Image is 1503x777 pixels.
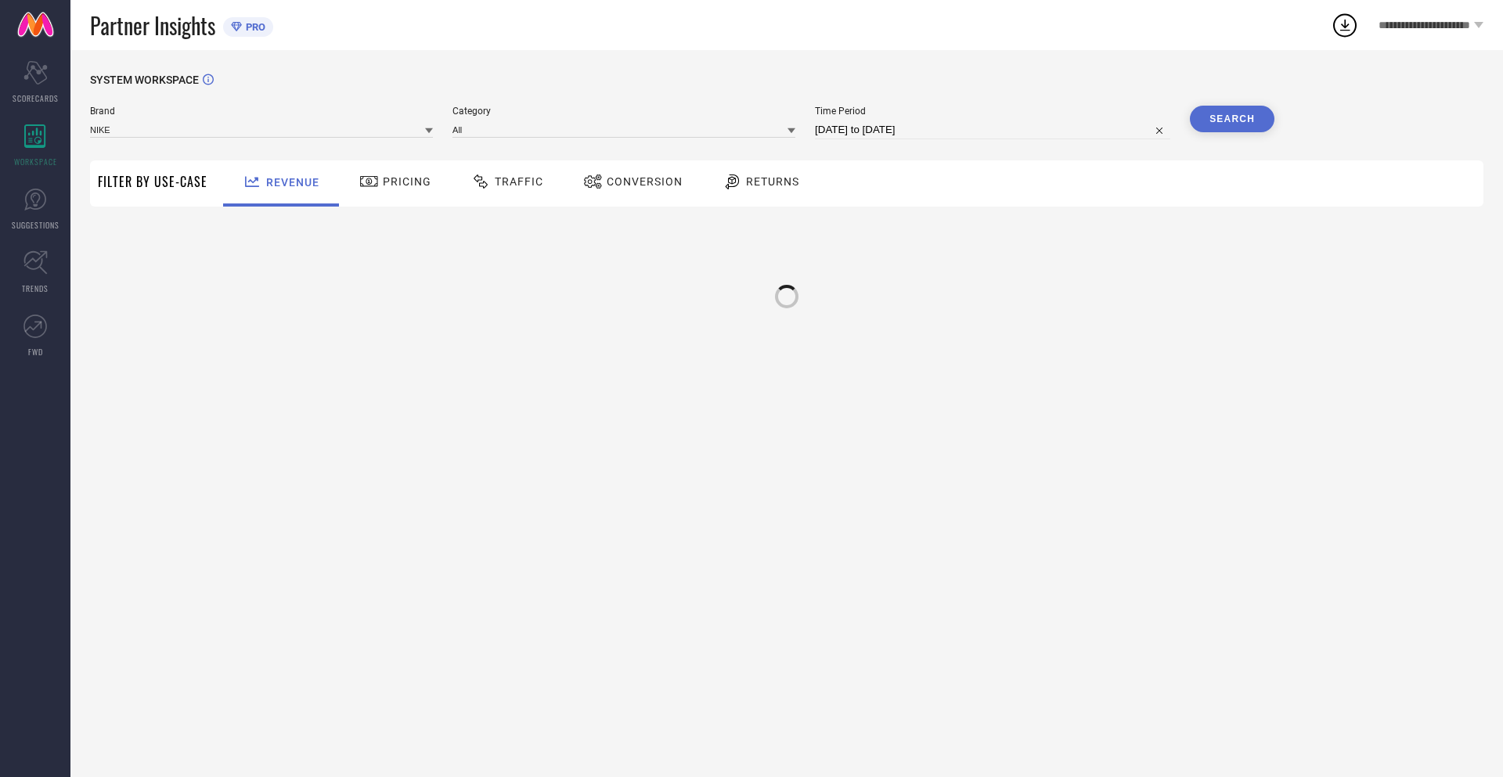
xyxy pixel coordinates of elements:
[815,121,1170,139] input: Select time period
[815,106,1170,117] span: Time Period
[12,219,59,231] span: SUGGESTIONS
[90,74,199,86] span: SYSTEM WORKSPACE
[13,92,59,104] span: SCORECARDS
[22,282,49,294] span: TRENDS
[746,175,799,188] span: Returns
[242,21,265,33] span: PRO
[495,175,543,188] span: Traffic
[90,106,433,117] span: Brand
[607,175,683,188] span: Conversion
[90,9,215,41] span: Partner Insights
[383,175,431,188] span: Pricing
[1331,11,1359,39] div: Open download list
[452,106,795,117] span: Category
[1190,106,1274,132] button: Search
[98,172,207,191] span: Filter By Use-Case
[266,176,319,189] span: Revenue
[14,156,57,167] span: WORKSPACE
[28,346,43,358] span: FWD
